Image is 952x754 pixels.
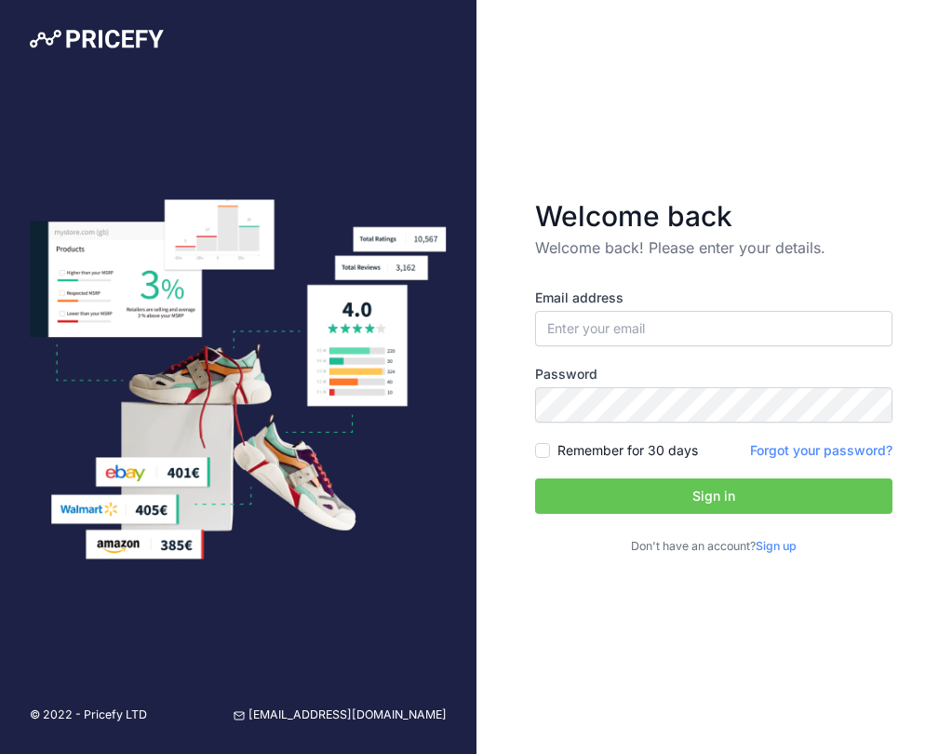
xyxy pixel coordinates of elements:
p: Don't have an account? [535,538,892,556]
label: Password [535,365,892,384]
h3: Welcome back [535,199,892,233]
a: Sign up [756,539,797,553]
a: [EMAIL_ADDRESS][DOMAIN_NAME] [234,707,447,724]
label: Email address [535,289,892,307]
input: Enter your email [535,311,892,346]
img: Pricefy [30,30,164,48]
label: Remember for 30 days [557,441,698,460]
p: Welcome back! Please enter your details. [535,236,892,259]
p: © 2022 - Pricefy LTD [30,707,147,724]
a: Forgot your password? [750,442,892,458]
button: Sign in [535,478,892,514]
